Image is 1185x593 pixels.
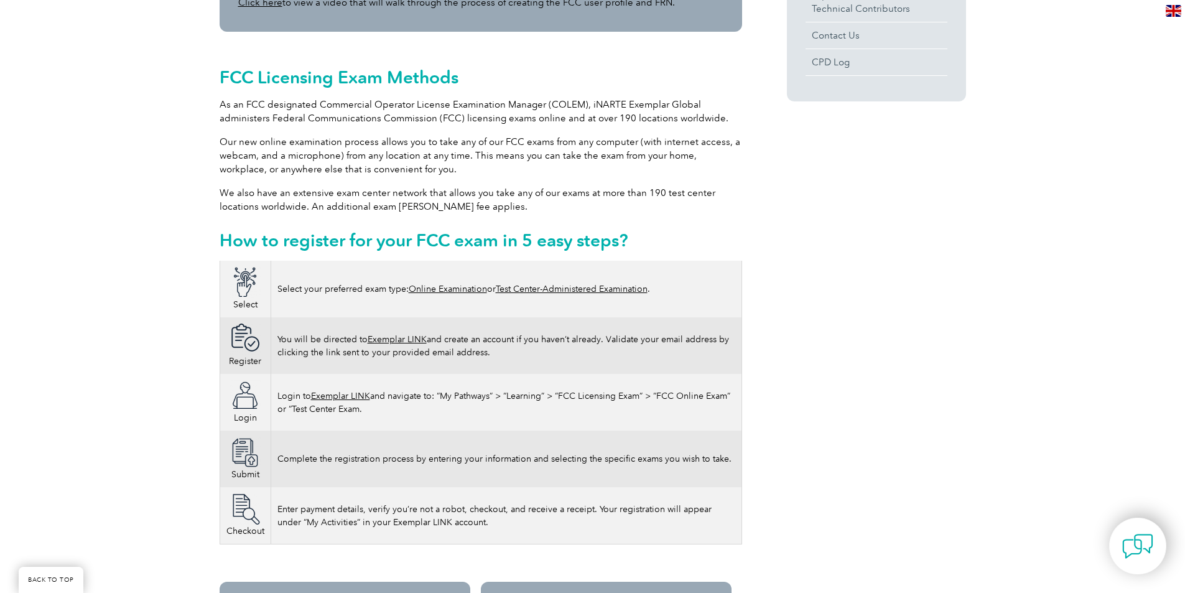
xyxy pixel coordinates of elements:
[271,261,741,317] td: Select your preferred exam type: or .
[496,284,648,294] a: Test Center-Administered Examination
[19,567,83,593] a: BACK TO TOP
[271,317,741,374] td: You will be directed to and create an account if you haven’t already. Validate your email address...
[220,186,742,213] p: We also have an extensive exam center network that allows you take any of our exams at more than ...
[368,334,427,345] a: Exemplar LINK
[271,431,741,487] td: Complete the registration process by entering your information and selecting the specific exams y...
[1122,531,1153,562] img: contact-chat.png
[806,22,947,49] a: Contact Us
[311,391,370,401] a: Exemplar LINK
[220,230,742,250] h2: How to register for your FCC exam in 5 easy steps?
[220,135,742,176] p: Our new online examination process allows you to take any of our FCC exams from any computer (wit...
[220,431,271,487] td: Submit
[271,374,741,431] td: Login to and navigate to: “My Pathways” > “Learning” > “FCC Licensing Exam” > “FCC Online Exam” o...
[806,49,947,75] a: CPD Log
[220,261,271,317] td: Select
[220,374,271,431] td: Login
[1166,5,1181,17] img: en
[220,487,271,544] td: Checkout
[220,317,271,374] td: Register
[409,284,487,294] a: Online Examination
[220,98,742,125] p: As an FCC designated Commercial Operator License Examination Manager (COLEM), iNARTE Exemplar Glo...
[220,67,742,87] h2: FCC Licensing Exam Methods
[271,487,741,544] td: Enter payment details, verify you’re not a robot, checkout, and receive a receipt. Your registrat...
